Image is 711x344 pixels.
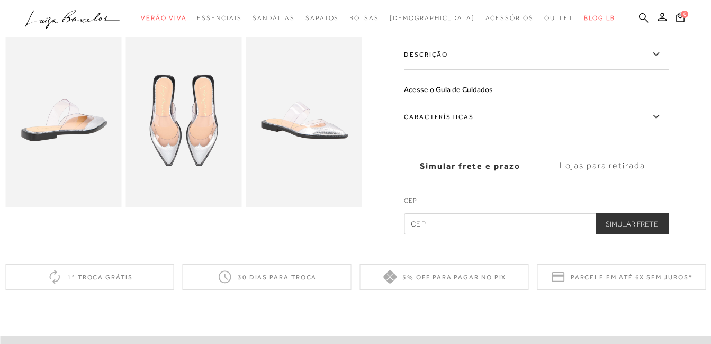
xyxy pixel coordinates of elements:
div: Parcele em até 6x sem juros* [537,264,706,290]
a: Acesse o Guia de Cuidados [404,85,493,94]
a: noSubCategoriesText [544,8,574,28]
a: BLOG LB [584,8,615,28]
span: BLOG LB [584,14,615,22]
input: CEP [404,213,669,234]
span: Essenciais [197,14,241,22]
div: 5% off para pagar no PIX [360,264,529,290]
span: Sandálias [253,14,295,22]
label: CEP [404,196,669,211]
label: Descrição [404,39,669,70]
span: Bolsas [349,14,379,22]
a: noSubCategoriesText [305,8,339,28]
img: image [246,33,362,207]
span: Acessórios [485,14,534,22]
a: noSubCategoriesText [197,8,241,28]
span: Sapatos [305,14,339,22]
span: Verão Viva [141,14,186,22]
img: image [125,33,241,207]
span: 0 [681,11,688,18]
div: 1ª troca grátis [5,264,174,290]
button: 0 [673,12,688,26]
span: Outlet [544,14,574,22]
button: Simular Frete [595,213,669,234]
a: noSubCategoriesText [253,8,295,28]
label: Lojas para retirada [536,152,669,180]
a: noSubCategoriesText [485,8,534,28]
a: noSubCategoriesText [390,8,475,28]
a: noSubCategoriesText [349,8,379,28]
div: 30 dias para troca [183,264,352,290]
span: [DEMOGRAPHIC_DATA] [390,14,475,22]
a: noSubCategoriesText [141,8,186,28]
label: Características [404,102,669,132]
img: image [5,33,121,207]
label: Simular frete e prazo [404,152,536,180]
